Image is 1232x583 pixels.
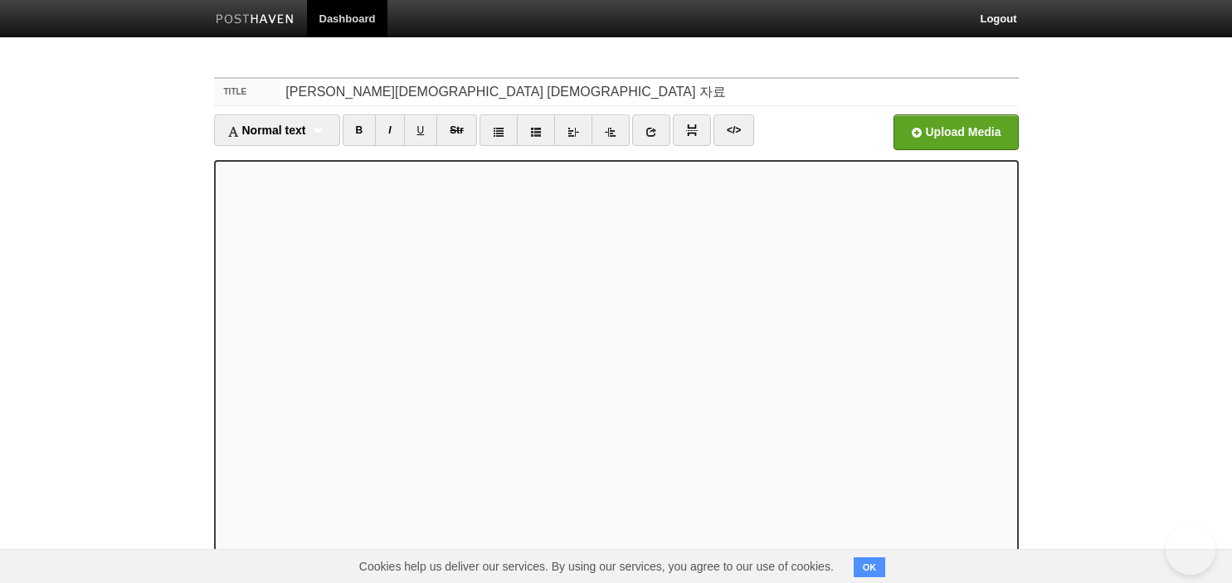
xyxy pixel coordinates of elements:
a: Str [436,114,477,146]
del: Str [450,124,464,136]
a: U [404,114,438,146]
button: OK [854,557,886,577]
span: Cookies help us deliver our services. By using our services, you agree to our use of cookies. [343,550,850,583]
img: pagebreak-icon.png [686,124,698,136]
span: Normal text [227,124,306,137]
a: B [343,114,377,146]
img: Posthaven-bar [216,14,295,27]
iframe: Help Scout Beacon - Open [1166,525,1215,575]
a: </> [713,114,754,146]
label: Title [214,79,281,105]
a: I [375,114,404,146]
